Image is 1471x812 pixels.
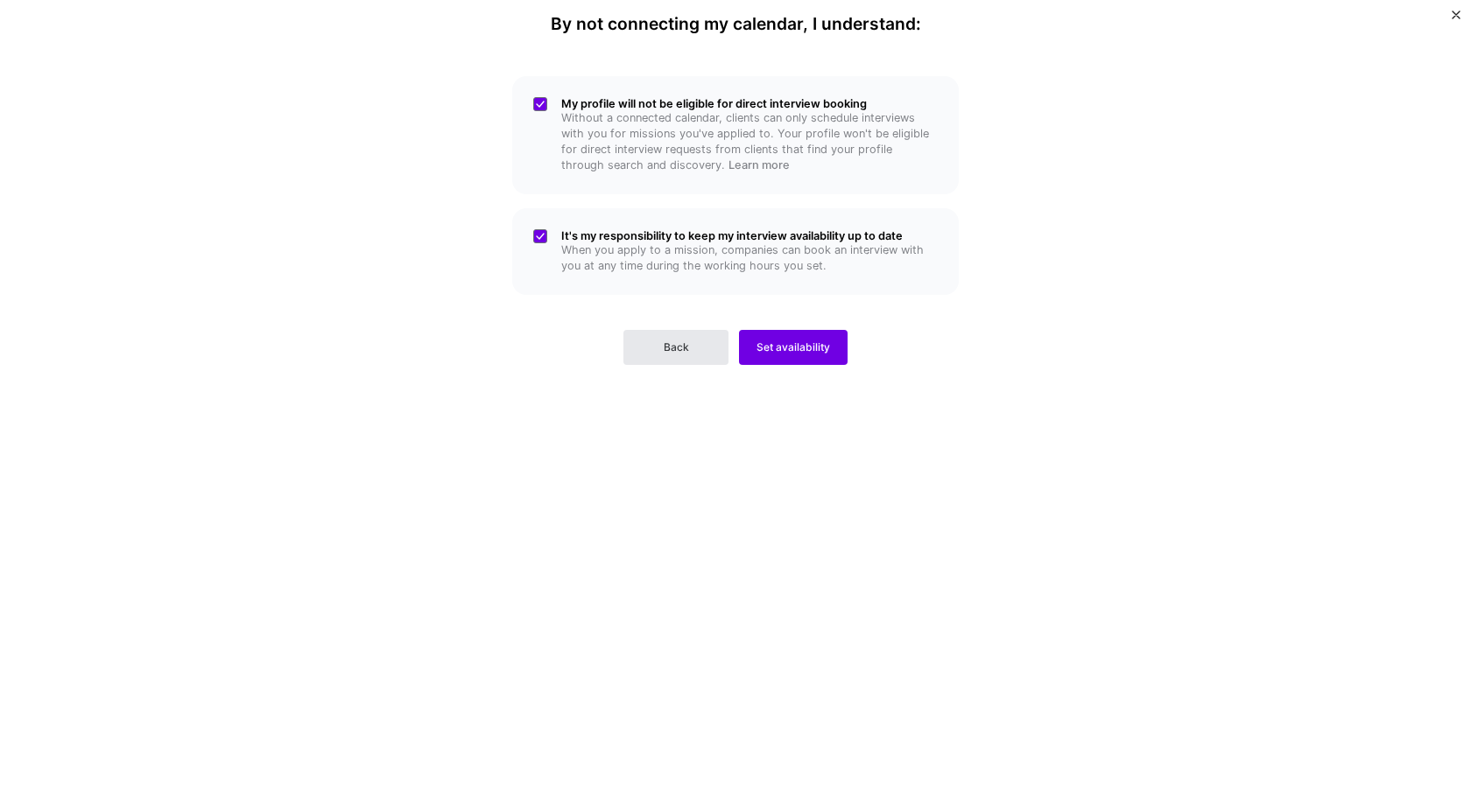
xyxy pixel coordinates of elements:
[757,339,830,355] span: Set availability
[561,110,938,173] p: Without a connected calendar, clients can only schedule interviews with you for missions you've a...
[551,14,921,34] h4: By not connecting my calendar, I understand:
[664,339,689,355] span: Back
[561,97,938,110] h5: My profile will not be eligible for direct interview booking
[1452,10,1460,29] button: Close
[561,229,938,242] h5: It's my responsibility to keep my interview availability up to date
[623,330,728,365] button: Back
[739,330,848,365] button: Set availability
[728,158,790,171] a: Learn more
[561,242,938,274] p: When you apply to a mission, companies can book an interview with you at any time during the work...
